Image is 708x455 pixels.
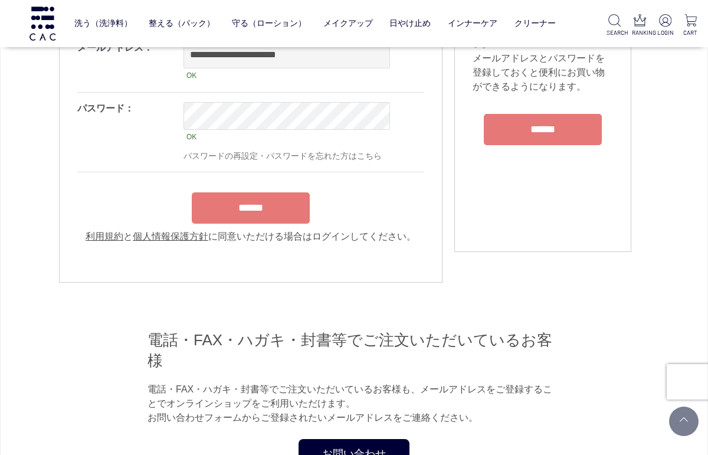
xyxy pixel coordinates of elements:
[657,28,673,37] p: LOGIN
[149,9,215,37] a: 整える（パック）
[632,14,648,37] a: RANKING
[77,103,134,113] label: パスワード：
[147,330,560,371] h2: 電話・FAX・ハガキ・封書等でご注文いただいているお客様
[183,130,390,144] div: OK
[86,231,123,241] a: 利用規約
[657,14,673,37] a: LOGIN
[147,382,560,425] p: 電話・FAX・ハガキ・封書等でご注文いただいているお客様も、メールアドレスをご登録することでオンラインショップをご利用いただけます。 お問い合わせフォームからご登録されたいメールアドレスをご連絡...
[448,9,497,37] a: インナーケア
[28,6,57,40] img: logo
[514,9,556,37] a: クリーナー
[632,28,648,37] p: RANKING
[607,28,622,37] p: SEARCH
[74,9,132,37] a: 洗う（洗浄料）
[183,151,382,161] a: パスワードの再設定・パスワードを忘れた方はこちら
[683,28,699,37] p: CART
[133,231,208,241] a: 個人情報保護方針
[683,14,699,37] a: CART
[323,9,373,37] a: メイクアップ
[607,14,622,37] a: SEARCH
[77,230,424,244] div: と に同意いただける場合はログインしてください。
[389,9,431,37] a: 日やけ止め
[183,68,390,83] div: OK
[232,9,306,37] a: 守る（ローション）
